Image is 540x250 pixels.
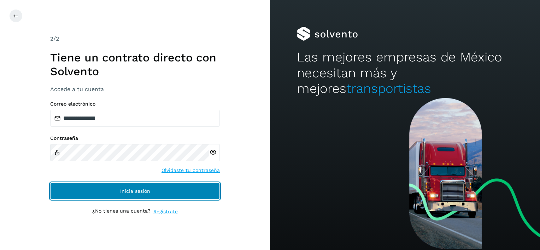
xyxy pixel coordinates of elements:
[50,35,53,42] span: 2
[297,49,513,96] h2: Las mejores empresas de México necesitan más y mejores
[50,135,220,141] label: Contraseña
[153,208,178,215] a: Regístrate
[92,208,151,215] p: ¿No tienes una cuenta?
[50,51,220,78] h1: Tiene un contrato directo con Solvento
[50,35,220,43] div: /2
[162,167,220,174] a: Olvidaste tu contraseña
[346,81,431,96] span: transportistas
[50,86,220,93] h3: Accede a tu cuenta
[50,101,220,107] label: Correo electrónico
[120,189,150,194] span: Inicia sesión
[50,183,220,200] button: Inicia sesión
